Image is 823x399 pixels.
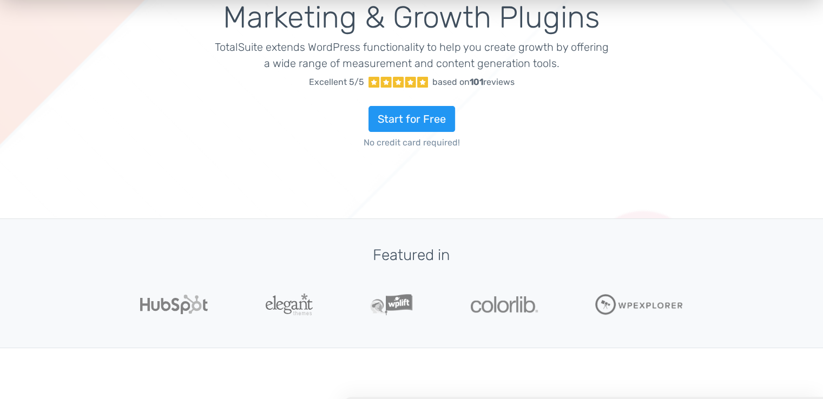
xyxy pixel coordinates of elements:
[368,106,455,132] a: Start for Free
[309,76,364,89] span: Excellent 5/5
[140,295,208,314] img: Hubspot
[370,294,413,315] img: WPLift
[266,294,313,315] img: ElegantThemes
[432,76,515,89] div: based on reviews
[470,77,483,87] strong: 101
[214,39,609,71] p: TotalSuite extends WordPress functionality to help you create growth by offering a wide range of ...
[471,296,538,312] img: Colorlib
[595,294,683,315] img: WPExplorer
[214,136,609,149] span: No credit card required!
[214,1,609,35] h1: Marketing & Growth Plugins
[111,247,712,264] h3: Featured in
[214,71,609,93] a: Excellent 5/5 based on101reviews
